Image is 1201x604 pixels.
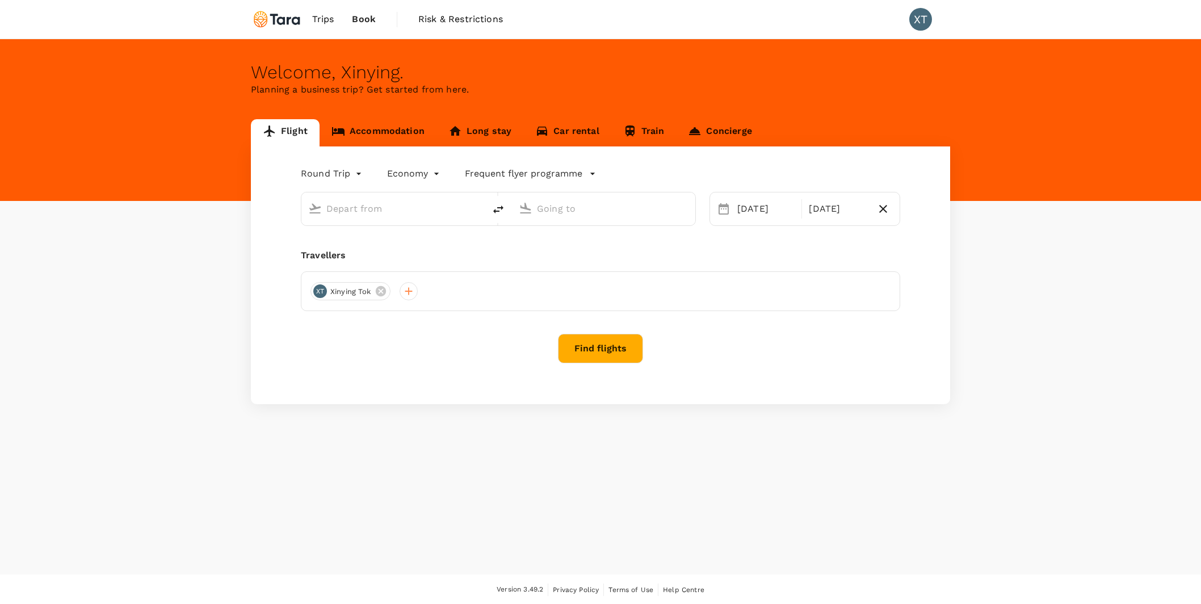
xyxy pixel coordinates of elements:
[465,167,582,181] p: Frequent flyer programme
[523,119,611,146] a: Car rental
[608,584,653,596] a: Terms of Use
[313,284,327,298] div: XT
[663,586,704,594] span: Help Centre
[553,586,599,594] span: Privacy Policy
[804,198,871,220] div: [DATE]
[324,286,378,297] span: Xinying Tok
[320,119,436,146] a: Accommodation
[733,198,799,220] div: [DATE]
[676,119,763,146] a: Concierge
[465,167,596,181] button: Frequent flyer programme
[608,586,653,594] span: Terms of Use
[436,119,523,146] a: Long stay
[251,7,303,32] img: Tara Climate Ltd
[909,8,932,31] div: XT
[387,165,442,183] div: Economy
[485,196,512,223] button: delete
[537,200,671,217] input: Going to
[251,83,950,97] p: Planning a business trip? Get started from here.
[301,249,900,262] div: Travellers
[326,200,461,217] input: Depart from
[301,165,364,183] div: Round Trip
[251,119,320,146] a: Flight
[418,12,503,26] span: Risk & Restrictions
[251,62,950,83] div: Welcome , Xinying .
[310,282,390,300] div: XTXinying Tok
[611,119,677,146] a: Train
[553,584,599,596] a: Privacy Policy
[352,12,376,26] span: Book
[558,334,643,363] button: Find flights
[663,584,704,596] a: Help Centre
[497,584,543,595] span: Version 3.49.2
[477,207,479,209] button: Open
[312,12,334,26] span: Trips
[687,207,690,209] button: Open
